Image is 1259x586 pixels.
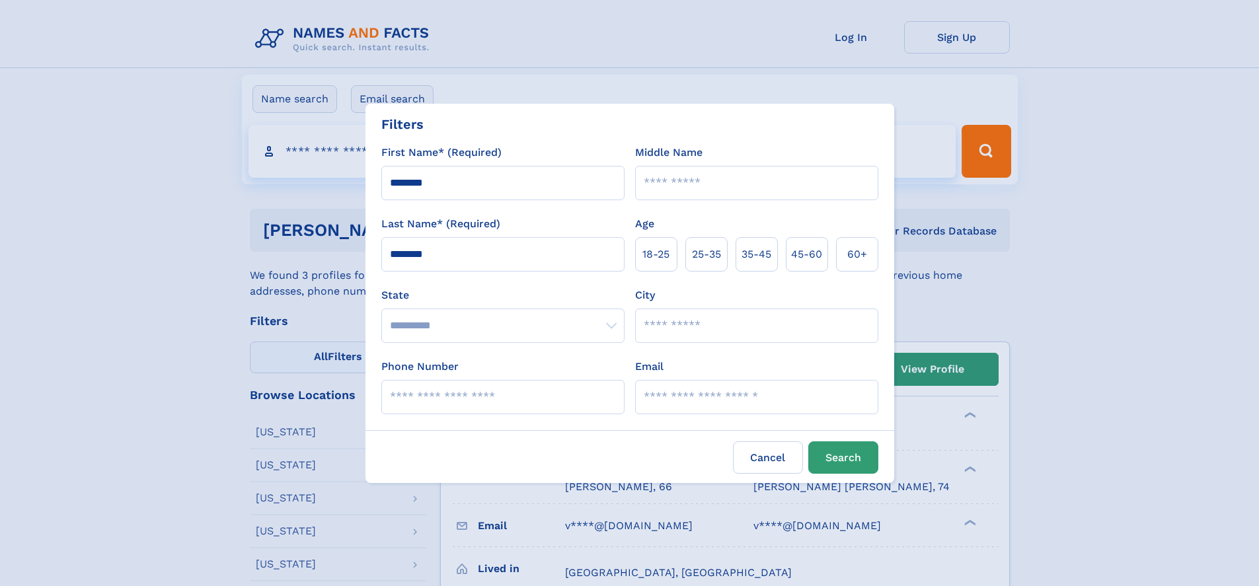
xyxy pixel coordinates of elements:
[808,441,878,474] button: Search
[381,145,502,161] label: First Name* (Required)
[742,246,771,262] span: 35‑45
[847,246,867,262] span: 60+
[733,441,803,474] label: Cancel
[381,359,459,375] label: Phone Number
[381,287,625,303] label: State
[635,216,654,232] label: Age
[635,359,664,375] label: Email
[791,246,822,262] span: 45‑60
[635,145,703,161] label: Middle Name
[635,287,655,303] label: City
[642,246,669,262] span: 18‑25
[381,114,424,134] div: Filters
[381,216,500,232] label: Last Name* (Required)
[692,246,721,262] span: 25‑35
